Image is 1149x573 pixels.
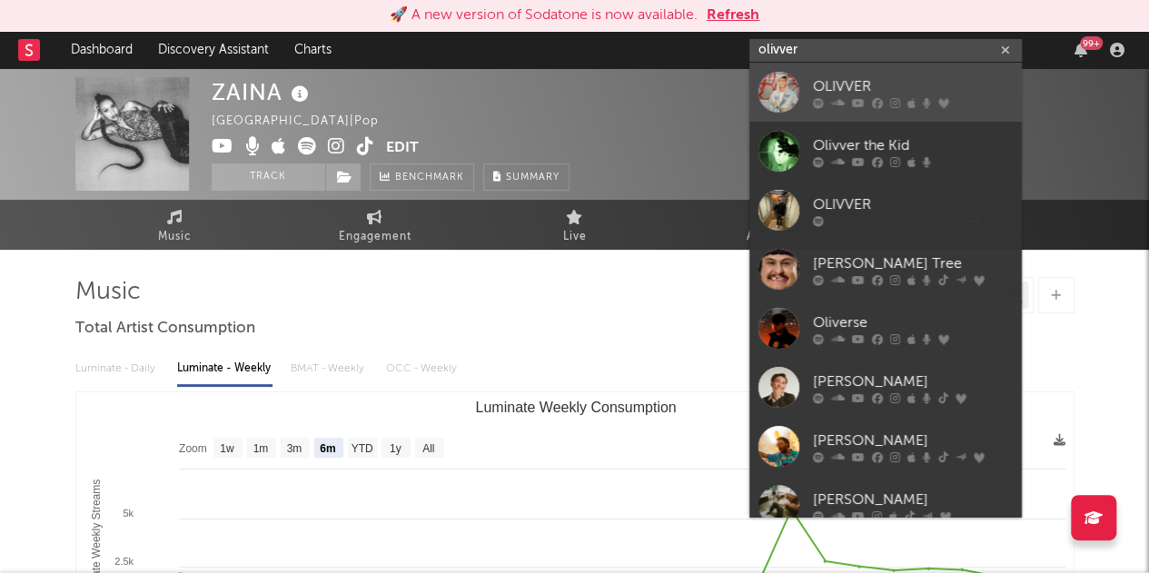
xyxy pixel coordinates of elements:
a: Benchmark [370,163,474,191]
a: Dashboard [58,32,145,68]
a: Oliverse [749,299,1022,358]
a: Music [75,200,275,250]
span: Music [158,226,192,248]
div: OLIVVER [813,193,1013,215]
a: [PERSON_NAME] [749,476,1022,535]
div: Oliverse [813,311,1013,333]
div: 99 + [1080,36,1103,50]
div: [PERSON_NAME] [813,370,1013,392]
a: Engagement [275,200,475,250]
input: Search for artists [749,39,1022,62]
a: Live [475,200,675,250]
div: Olivver the Kid [813,134,1013,156]
text: 3m [286,442,302,455]
a: OLIVVER [749,181,1022,240]
span: Total Artist Consumption [75,318,255,340]
div: OLIVVER [813,75,1013,97]
div: [PERSON_NAME] Tree [813,252,1013,274]
a: Discovery Assistant [145,32,282,68]
text: 1y [389,442,401,455]
span: Engagement [339,226,411,248]
div: ZAINA [212,77,313,107]
text: Zoom [179,442,207,455]
a: [PERSON_NAME] [749,417,1022,476]
text: 6m [320,442,335,455]
div: Luminate - Weekly [177,353,272,384]
div: 🚀 A new version of Sodatone is now available. [390,5,698,26]
span: Benchmark [395,167,464,189]
text: 1m [253,442,268,455]
text: 2.5k [114,556,134,567]
button: Refresh [707,5,759,26]
text: YTD [351,442,372,455]
span: Live [563,226,587,248]
a: Audience [675,200,875,250]
div: [PERSON_NAME] [813,489,1013,510]
button: Track [212,163,325,191]
text: All [422,442,434,455]
div: [GEOGRAPHIC_DATA] | Pop [212,111,400,133]
a: [PERSON_NAME] Tree [749,240,1022,299]
text: Luminate Weekly Consumption [475,400,676,415]
span: Summary [506,173,560,183]
a: OLIVVER [749,63,1022,122]
button: Edit [386,137,419,160]
a: Olivver the Kid [749,122,1022,181]
div: [PERSON_NAME] [813,430,1013,451]
button: 99+ [1075,43,1087,57]
button: Summary [483,163,570,191]
a: [PERSON_NAME] [749,358,1022,417]
text: 1w [220,442,234,455]
a: Charts [282,32,344,68]
span: Audience [747,226,802,248]
text: 5k [123,508,134,519]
